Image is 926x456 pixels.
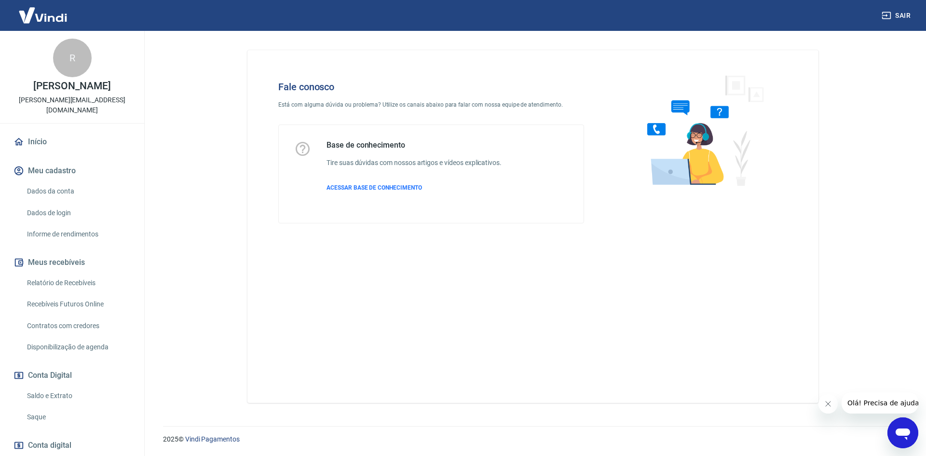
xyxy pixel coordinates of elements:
iframe: Botão para abrir a janela de mensagens [887,417,918,448]
a: Dados da conta [23,181,133,201]
span: ACESSAR BASE DE CONHECIMENTO [327,184,422,191]
div: R [53,39,92,77]
h6: Tire suas dúvidas com nossos artigos e vídeos explicativos. [327,158,502,168]
p: [PERSON_NAME][EMAIL_ADDRESS][DOMAIN_NAME] [8,95,136,115]
img: Fale conosco [628,66,775,194]
iframe: Mensagem da empresa [842,392,918,414]
button: Sair [880,7,914,25]
a: Conta digital [12,435,133,456]
iframe: Fechar mensagem [818,394,838,414]
a: ACESSAR BASE DE CONHECIMENTO [327,183,502,192]
a: Saque [23,407,133,427]
button: Meus recebíveis [12,252,133,273]
a: Disponibilização de agenda [23,337,133,357]
img: Vindi [12,0,74,30]
a: Contratos com credores [23,316,133,336]
h4: Fale conosco [278,81,584,93]
a: Informe de rendimentos [23,224,133,244]
p: [PERSON_NAME] [33,81,110,91]
span: Conta digital [28,439,71,452]
button: Conta Digital [12,365,133,386]
a: Recebíveis Futuros Online [23,294,133,314]
p: Está com alguma dúvida ou problema? Utilize os canais abaixo para falar com nossa equipe de atend... [278,100,584,109]
a: Vindi Pagamentos [185,435,240,443]
a: Início [12,131,133,152]
button: Meu cadastro [12,160,133,181]
a: Relatório de Recebíveis [23,273,133,293]
a: Dados de login [23,203,133,223]
a: Saldo e Extrato [23,386,133,406]
p: 2025 © [163,434,903,444]
span: Olá! Precisa de ajuda? [6,7,81,14]
h5: Base de conhecimento [327,140,502,150]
